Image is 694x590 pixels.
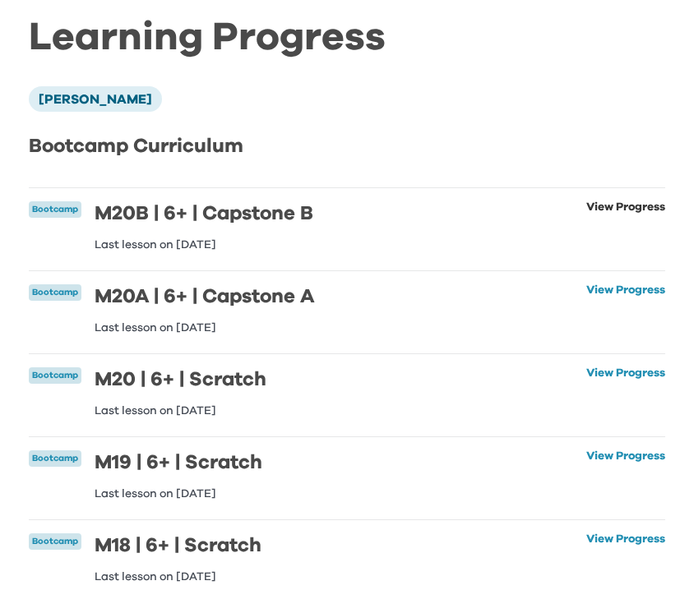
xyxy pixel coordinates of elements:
[586,533,665,583] a: View Progress
[95,405,266,417] p: Last lesson on [DATE]
[32,369,78,383] p: Bootcamp
[95,450,262,475] h6: M19 | 6+ | Scratch
[95,488,262,500] p: Last lesson on [DATE]
[95,201,313,226] h6: M20B | 6+ | Capstone B
[586,284,665,334] a: View Progress
[586,201,665,251] a: View Progress
[95,322,314,334] p: Last lesson on [DATE]
[29,131,665,161] h2: Bootcamp Curriculum
[32,452,78,466] p: Bootcamp
[95,367,266,392] h6: M20 | 6+ | Scratch
[586,367,665,417] a: View Progress
[95,533,261,558] h6: M18 | 6+ | Scratch
[39,93,152,106] span: [PERSON_NAME]
[95,239,313,251] p: Last lesson on [DATE]
[586,450,665,500] a: View Progress
[95,284,314,309] h6: M20A | 6+ | Capstone A
[29,29,665,47] h1: Learning Progress
[32,203,78,217] p: Bootcamp
[95,571,261,583] p: Last lesson on [DATE]
[32,286,78,300] p: Bootcamp
[32,535,78,549] p: Bootcamp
